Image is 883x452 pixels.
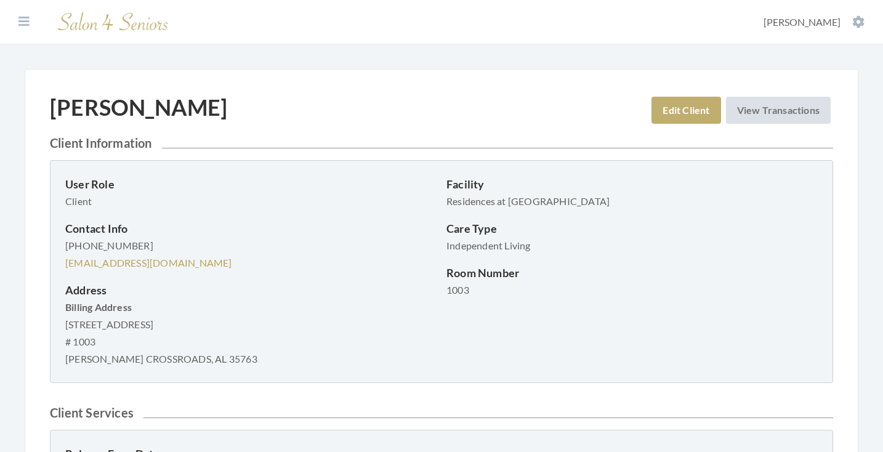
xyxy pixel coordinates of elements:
p: Independent Living [446,237,818,254]
p: Residences at [GEOGRAPHIC_DATA] [446,193,818,210]
p: 1003 [446,281,818,299]
p: Contact Info [65,220,437,237]
h2: Client Services [50,405,833,420]
a: Edit Client [651,97,720,124]
p: Room Number [446,264,818,281]
a: [EMAIL_ADDRESS][DOMAIN_NAME] [65,257,232,268]
p: Address [65,281,437,299]
span: [PHONE_NUMBER] [65,240,153,251]
p: Care Type [446,220,818,237]
h1: [PERSON_NAME] [50,94,228,121]
p: User Role [65,176,437,193]
a: View Transactions [726,97,831,124]
button: [PERSON_NAME] [760,15,868,29]
p: Client [65,193,437,210]
p: [STREET_ADDRESS] # 1003 [PERSON_NAME] CROSSROADS, AL 35763 [65,299,437,368]
h2: Client Information [50,135,833,150]
p: Facility [446,176,818,193]
strong: Billing Address [65,301,132,313]
img: Salon 4 Seniors [52,7,175,36]
span: [PERSON_NAME] [764,16,841,28]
